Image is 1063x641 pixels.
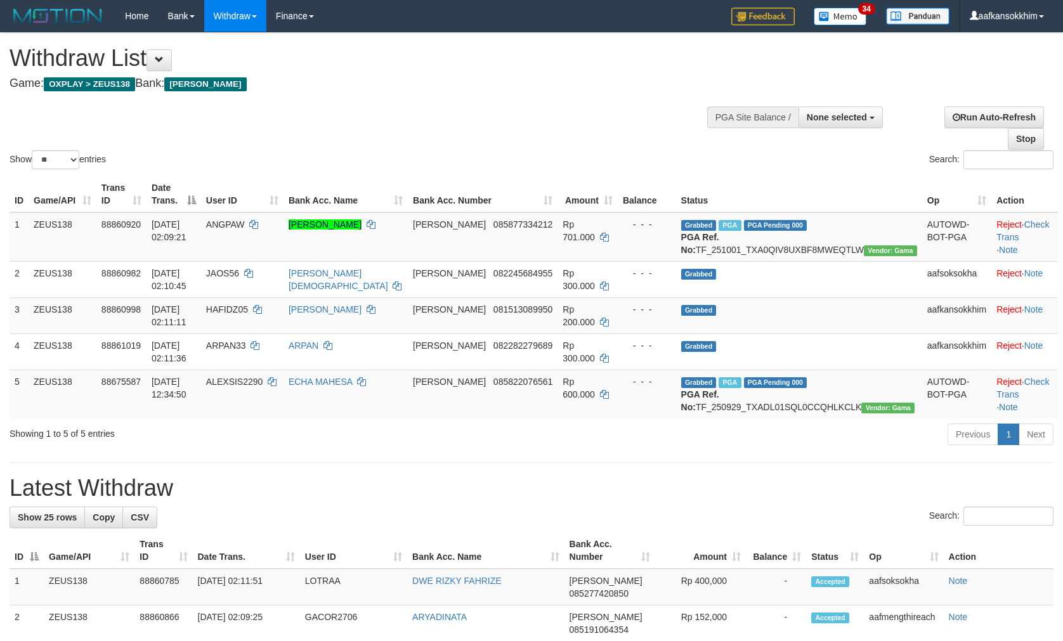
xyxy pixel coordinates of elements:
[676,370,922,418] td: TF_250929_TXADL01SQL0CCQHLKCLK
[719,377,741,388] span: Marked by aafpengsreynich
[744,220,807,231] span: PGA Pending
[864,245,917,256] span: Vendor URL: https://trx31.1velocity.biz
[206,340,246,351] span: ARPAN33
[563,304,595,327] span: Rp 200.000
[655,569,746,605] td: Rp 400,000
[570,576,642,586] span: [PERSON_NAME]
[10,150,106,169] label: Show entries
[731,8,795,25] img: Feedback.jpg
[1024,268,1043,278] a: Note
[799,107,883,128] button: None selected
[284,176,408,212] th: Bank Acc. Name: activate to sort column ascending
[929,150,1053,169] label: Search:
[991,176,1058,212] th: Action
[96,176,147,212] th: Trans ID: activate to sort column ascending
[623,339,671,352] div: - - -
[563,219,595,242] span: Rp 701.000
[719,220,741,231] span: Marked by aafkaynarin
[289,219,362,230] a: [PERSON_NAME]
[29,261,96,297] td: ZEUS138
[18,512,77,522] span: Show 25 rows
[29,212,96,262] td: ZEUS138
[949,576,968,586] a: Note
[152,268,186,291] span: [DATE] 02:10:45
[10,476,1053,501] h1: Latest Withdraw
[10,77,696,90] h4: Game: Bank:
[10,333,29,370] td: 4
[564,533,655,569] th: Bank Acc. Number: activate to sort column ascending
[101,304,141,314] span: 88860998
[676,212,922,262] td: TF_251001_TXA0QIV8UXBF8MWEQTLW
[864,569,943,605] td: aafsoksokha
[122,507,157,528] a: CSV
[10,297,29,333] td: 3
[996,340,1022,351] a: Reject
[10,422,433,440] div: Showing 1 to 5 of 5 entries
[963,150,1053,169] input: Search:
[413,268,486,278] span: [PERSON_NAME]
[152,377,186,399] span: [DATE] 12:34:50
[408,176,558,212] th: Bank Acc. Number: activate to sort column ascending
[134,533,192,569] th: Trans ID: activate to sort column ascending
[193,533,300,569] th: Date Trans.: activate to sort column ascending
[707,107,799,128] div: PGA Site Balance /
[29,176,96,212] th: Game/API: activate to sort column ascending
[10,6,106,25] img: MOTION_logo.png
[963,507,1053,526] input: Search:
[922,370,991,418] td: AUTOWD-BOT-PGA
[922,333,991,370] td: aafkansokkhim
[44,77,135,91] span: OXPLAY > ZEUS138
[10,370,29,418] td: 5
[29,333,96,370] td: ZEUS138
[996,377,1022,387] a: Reject
[101,340,141,351] span: 88861019
[289,268,388,291] a: [PERSON_NAME][DEMOGRAPHIC_DATA]
[948,424,998,445] a: Previous
[922,261,991,297] td: aafsoksokha
[413,304,486,314] span: [PERSON_NAME]
[407,533,564,569] th: Bank Acc. Name: activate to sort column ascending
[289,377,352,387] a: ECHA MAHESA
[681,341,717,352] span: Grabbed
[10,507,85,528] a: Show 25 rows
[807,112,867,122] span: None selected
[806,533,864,569] th: Status: activate to sort column ascending
[944,107,1044,128] a: Run Auto-Refresh
[991,297,1058,333] td: ·
[623,303,671,316] div: - - -
[676,176,922,212] th: Status
[999,402,1018,412] a: Note
[861,403,915,413] span: Vendor URL: https://trx31.1velocity.biz
[101,268,141,278] span: 88860982
[1024,304,1043,314] a: Note
[413,219,486,230] span: [PERSON_NAME]
[681,305,717,316] span: Grabbed
[300,569,407,605] td: LOTRAA
[811,576,849,587] span: Accepted
[623,375,671,388] div: - - -
[886,8,949,25] img: panduan.png
[493,304,552,314] span: Copy 081513089950 to clipboard
[681,377,717,388] span: Grabbed
[493,340,552,351] span: Copy 082282279689 to clipboard
[10,212,29,262] td: 1
[10,261,29,297] td: 2
[858,3,875,15] span: 34
[996,219,1049,242] a: Check Trans
[744,377,807,388] span: PGA Pending
[152,304,186,327] span: [DATE] 02:11:11
[193,569,300,605] td: [DATE] 02:11:51
[864,533,943,569] th: Op: activate to sort column ascending
[101,219,141,230] span: 88860920
[10,46,696,71] h1: Withdraw List
[991,261,1058,297] td: ·
[10,176,29,212] th: ID
[570,612,642,622] span: [PERSON_NAME]
[922,176,991,212] th: Op: activate to sort column ascending
[949,612,968,622] a: Note
[131,512,149,522] span: CSV
[570,625,629,635] span: Copy 085191064354 to clipboard
[681,232,719,255] b: PGA Ref. No:
[10,569,44,605] td: 1
[300,533,407,569] th: User ID: activate to sort column ascending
